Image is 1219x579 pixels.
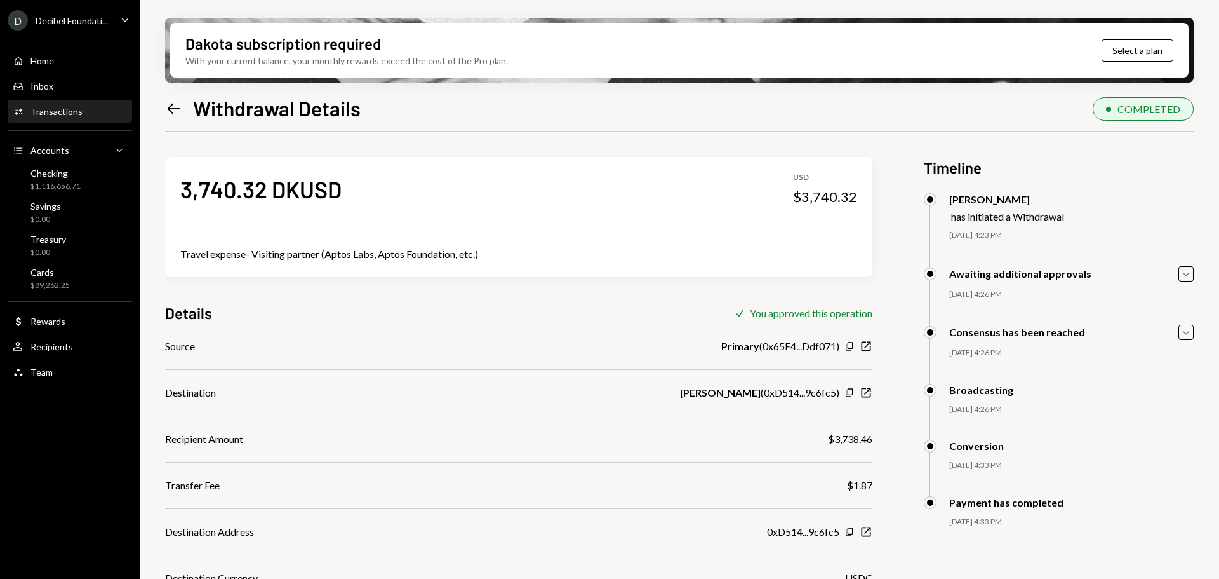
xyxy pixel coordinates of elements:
[8,164,132,194] a: Checking$1,116,656.71
[949,230,1194,241] div: [DATE] 4:23 PM
[8,139,132,161] a: Accounts
[165,432,243,447] div: Recipient Amount
[8,263,132,294] a: Cards$89,262.25
[949,496,1063,508] div: Payment has completed
[949,268,1091,280] div: Awaiting additional approvals
[30,106,83,117] div: Transactions
[680,385,839,400] div: ( 0xD514...9c6fc5 )
[165,478,220,493] div: Transfer Fee
[165,385,216,400] div: Destination
[767,524,839,540] div: 0xD514...9c6fc5
[30,267,70,278] div: Cards
[721,339,759,354] b: Primary
[1117,103,1180,115] div: COMPLETED
[949,384,1013,396] div: Broadcasting
[30,81,53,92] div: Inbox
[30,367,53,378] div: Team
[30,341,73,352] div: Recipients
[8,74,132,97] a: Inbox
[680,385,761,400] b: [PERSON_NAME]
[193,95,361,121] h1: Withdrawal Details
[793,172,857,183] div: USD
[180,247,857,262] div: Travel expense- Visiting partner (Aptos Labs, Aptos Foundation, etc.)
[30,145,69,156] div: Accounts
[8,335,132,358] a: Recipients
[185,54,508,67] div: With your current balance, your monthly rewards exceed the cost of the Pro plan.
[8,197,132,228] a: Savings$0.00
[8,100,132,123] a: Transactions
[30,181,81,192] div: $1,116,656.71
[949,440,1004,452] div: Conversion
[847,478,872,493] div: $1.87
[30,247,66,258] div: $0.00
[30,168,81,179] div: Checking
[165,303,212,324] h3: Details
[949,326,1085,338] div: Consensus has been reached
[1102,39,1173,62] button: Select a plan
[951,210,1064,222] div: has initiated a Withdrawal
[949,460,1194,471] div: [DATE] 4:33 PM
[793,188,857,206] div: $3,740.32
[8,230,132,261] a: Treasury$0.00
[30,201,61,212] div: Savings
[924,157,1194,178] h3: Timeline
[828,432,872,447] div: $3,738.46
[949,348,1194,358] div: [DATE] 4:26 PM
[949,404,1194,415] div: [DATE] 4:26 PM
[30,234,66,245] div: Treasury
[750,307,872,319] div: You approved this operation
[949,289,1194,300] div: [DATE] 4:26 PM
[8,310,132,332] a: Rewards
[165,524,254,540] div: Destination Address
[165,339,195,354] div: Source
[949,193,1064,205] div: [PERSON_NAME]
[36,15,108,26] div: Decibel Foundati...
[30,214,61,225] div: $0.00
[721,339,839,354] div: ( 0x65E4...Ddf071 )
[180,175,342,203] div: 3,740.32 DKUSD
[30,316,65,327] div: Rewards
[8,10,28,31] div: D
[30,55,54,66] div: Home
[185,33,381,54] div: Dakota subscription required
[8,360,132,383] a: Team
[8,49,132,72] a: Home
[949,517,1194,528] div: [DATE] 4:33 PM
[30,280,70,291] div: $89,262.25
